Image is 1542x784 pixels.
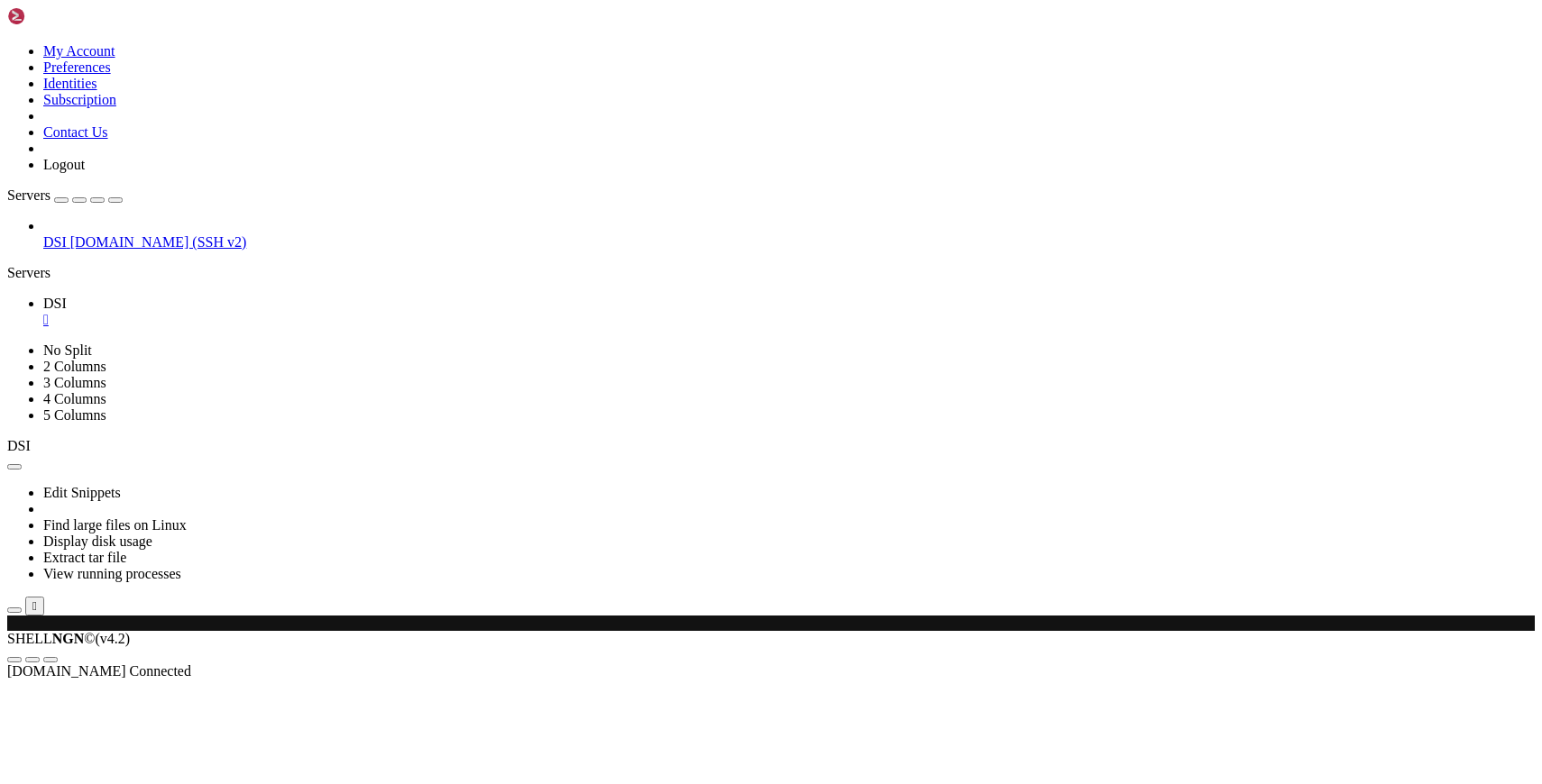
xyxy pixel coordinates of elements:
[43,375,106,390] a: 3 Columns
[7,187,123,203] a: Servers
[43,517,187,533] a: Find large files on Linux
[43,312,1535,328] a: 
[43,485,121,500] a: Edit Snippets
[7,7,111,25] img: Shellngn
[43,391,106,406] a: 4 Columns
[43,550,126,565] a: Extract tar file
[43,566,181,581] a: View running processes
[43,124,108,140] a: Contact Us
[43,157,85,172] a: Logout
[43,218,1535,251] li: DSI [DOMAIN_NAME] (SSH v2)
[32,599,37,613] div: 
[25,597,44,615] button: 
[43,359,106,374] a: 2 Columns
[43,234,67,250] span: DSI
[7,265,1535,281] div: Servers
[43,533,152,549] a: Display disk usage
[43,407,106,423] a: 5 Columns
[43,296,67,311] span: DSI
[43,76,97,91] a: Identities
[7,187,50,203] span: Servers
[43,234,1535,251] a: DSI [DOMAIN_NAME] (SSH v2)
[43,59,111,75] a: Preferences
[43,43,115,59] a: My Account
[7,438,31,453] span: DSI
[43,92,116,107] a: Subscription
[70,234,247,250] span: [DOMAIN_NAME] (SSH v2)
[43,296,1535,328] a: DSI
[43,342,92,358] a: No Split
